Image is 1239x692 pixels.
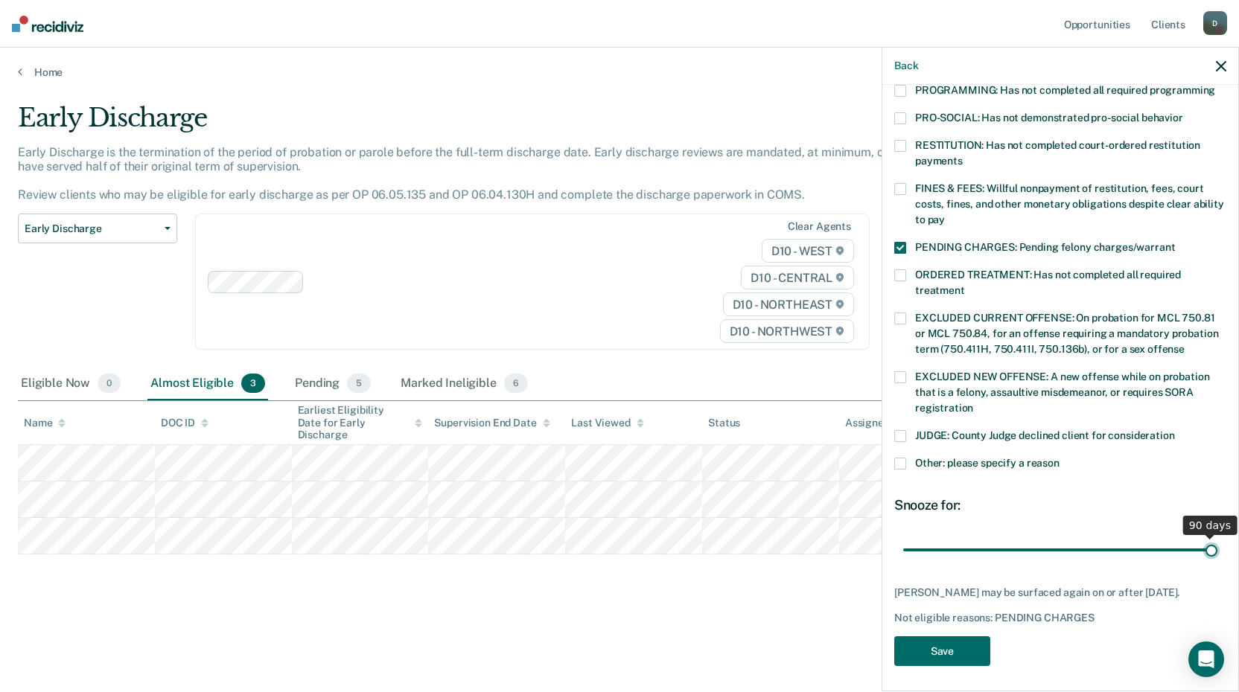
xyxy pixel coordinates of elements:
span: PRO-SOCIAL: Has not demonstrated pro-social behavior [915,112,1183,124]
a: Home [18,65,1221,79]
span: PROGRAMMING: Has not completed all required programming [915,84,1215,96]
span: JUDGE: County Judge declined client for consideration [915,429,1175,441]
button: Save [894,636,990,667]
span: Early Discharge [25,222,159,235]
span: EXCLUDED CURRENT OFFENSE: On probation for MCL 750.81 or MCL 750.84, for an offense requiring a m... [915,312,1218,355]
img: Recidiviz [12,16,83,32]
span: RESTITUTION: Has not completed court-ordered restitution payments [915,139,1200,167]
div: Eligible Now [18,368,124,400]
div: Name [24,417,66,429]
div: Snooze for: [894,497,1226,513]
span: EXCLUDED NEW OFFENSE: A new offense while on probation that is a felony, assaultive misdemeanor, ... [915,371,1209,414]
span: ORDERED TREATMENT: Has not completed all required treatment [915,269,1181,296]
div: [PERSON_NAME] may be surfaced again on or after [DATE]. [894,586,1226,599]
div: Assigned to [845,417,915,429]
span: 3 [241,374,265,393]
p: Early Discharge is the termination of the period of probation or parole before the full-term disc... [18,145,943,202]
div: Pending [292,368,374,400]
div: Status [708,417,740,429]
button: Back [894,60,918,72]
span: D10 - CENTRAL [741,266,854,289]
div: Marked Ineligible [398,368,531,400]
div: Early Discharge [18,103,947,145]
span: 6 [504,374,528,393]
span: 5 [347,374,371,393]
div: Last Viewed [571,417,643,429]
div: DOC ID [161,417,208,429]
div: Clear agents [788,220,851,233]
div: Not eligible reasons: PENDING CHARGES [894,612,1226,624]
div: 90 days [1183,516,1238,535]
div: Earliest Eligibility Date for Early Discharge [298,404,423,441]
span: D10 - NORTHEAST [723,292,854,316]
div: Supervision End Date [434,417,550,429]
span: PENDING CHARGES: Pending felony charges/warrant [915,241,1175,253]
span: FINES & FEES: Willful nonpayment of restitution, fees, court costs, fines, and other monetary obl... [915,182,1224,225]
div: D [1203,11,1227,35]
span: D10 - WEST [762,239,854,263]
span: Other: please specify a reason [915,457,1060,469]
span: 0 [98,374,121,393]
span: D10 - NORTHWEST [720,319,854,343]
div: Open Intercom Messenger [1188,641,1224,677]
div: Almost Eligible [147,368,268,400]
